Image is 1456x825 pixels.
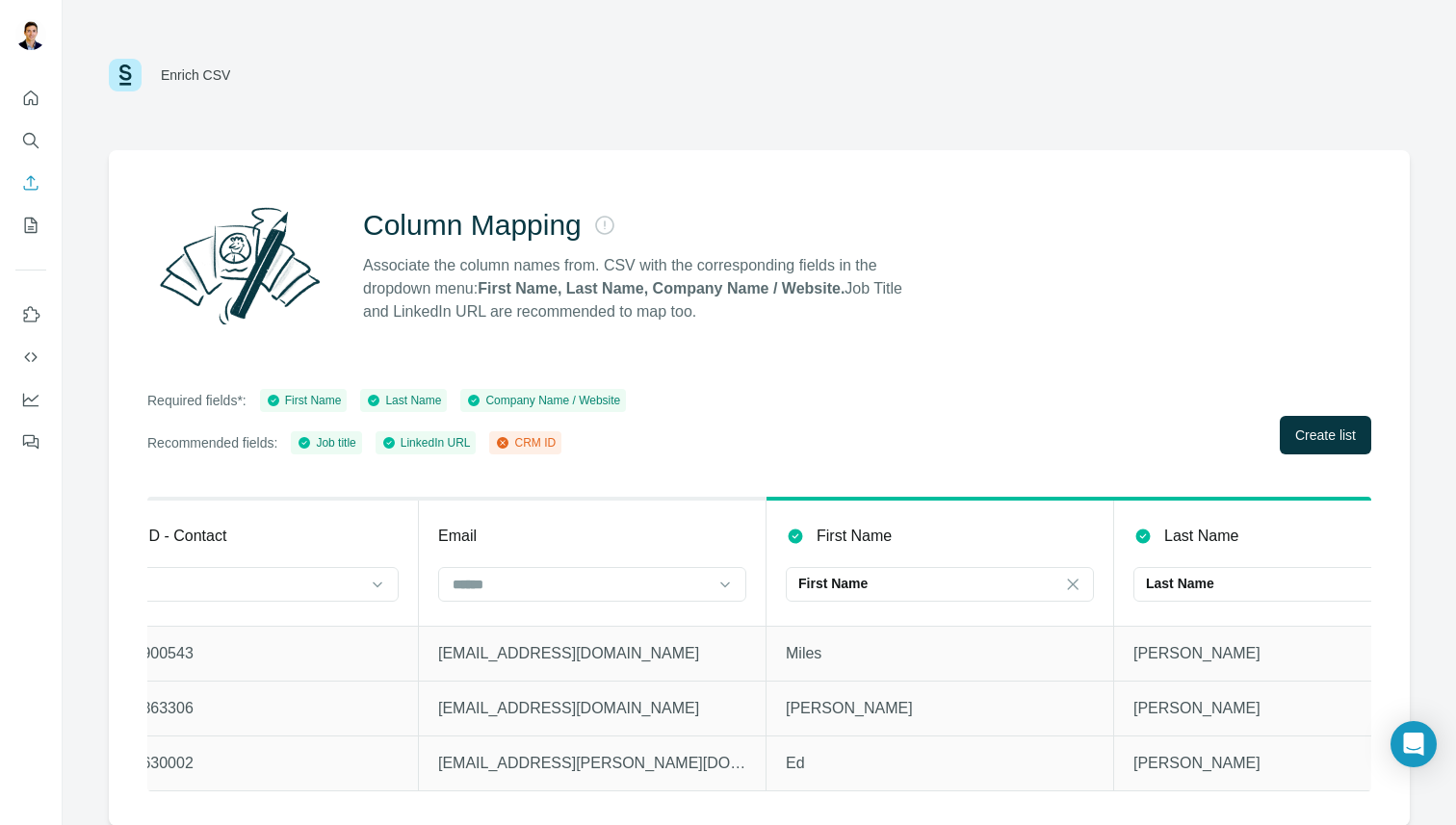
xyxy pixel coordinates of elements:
[15,297,46,332] button: Use Surfe on LinkedIn
[438,525,477,548] p: Email
[1295,425,1356,445] span: Create list
[15,166,46,200] button: Enrich CSV
[15,425,46,459] button: Feedback
[366,392,441,409] div: Last Name
[381,434,471,451] div: LinkedIn URL
[1133,697,1442,720] p: [PERSON_NAME]
[15,123,46,158] button: Search
[817,525,892,548] p: First Name
[786,697,1094,720] p: [PERSON_NAME]
[15,382,46,417] button: Dashboard
[91,525,226,548] p: Record ID - Contact
[297,434,355,451] div: Job title
[15,19,46,50] img: Avatar
[15,340,46,374] button: Use Surfe API
[798,574,868,593] p: First Name
[438,697,746,720] p: [EMAIL_ADDRESS][DOMAIN_NAME]
[15,81,46,116] button: Quick start
[109,59,142,91] img: Surfe Logo
[91,697,399,720] p: 193170863306
[1133,642,1442,665] p: [PERSON_NAME]
[1280,416,1371,454] button: Create list
[147,391,247,410] p: Required fields*:
[438,752,746,775] p: [EMAIL_ADDRESS][PERSON_NAME][DOMAIN_NAME]
[147,433,277,452] p: Recommended fields:
[266,392,342,409] div: First Name
[786,752,1094,775] p: Ed
[495,434,556,451] div: CRM ID
[91,752,399,775] p: 191408630002
[15,208,46,243] button: My lists
[786,642,1094,665] p: Miles
[1164,525,1238,548] p: Last Name
[363,254,920,323] p: Associate the column names from. CSV with the corresponding fields in the dropdown menu: Job Titl...
[438,642,746,665] p: [EMAIL_ADDRESS][DOMAIN_NAME]
[1146,574,1214,593] p: Last Name
[147,196,332,335] img: Surfe Illustration - Column Mapping
[1391,721,1437,767] div: Open Intercom Messenger
[363,208,582,243] h2: Column Mapping
[1133,752,1442,775] p: [PERSON_NAME]
[478,280,845,296] strong: First Name, Last Name, Company Name / Website.
[161,65,230,85] div: Enrich CSV
[91,642,399,665] p: 193148900543
[466,392,620,409] div: Company Name / Website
